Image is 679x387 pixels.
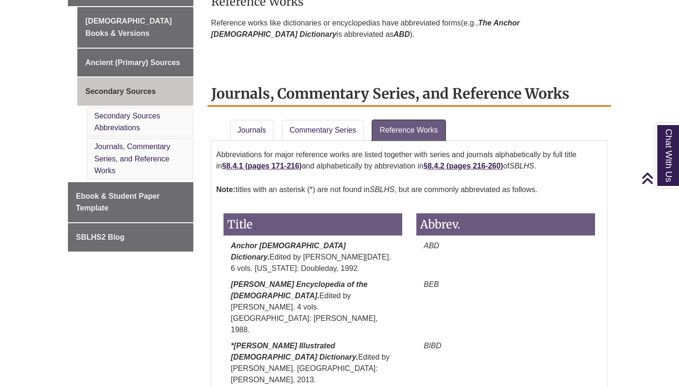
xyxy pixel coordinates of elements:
[423,162,503,170] a: §8.4.2 (pages 216-260)
[370,185,394,193] em: SBLHS
[207,82,612,107] h2: Journals, Commentary Series, and Reference Works
[337,30,410,38] span: is abbreviated as
[282,120,364,141] a: Commentary Series
[424,242,439,250] em: ABD
[461,19,478,27] span: (e.g.,
[77,7,193,47] a: [DEMOGRAPHIC_DATA] Books & Versions
[77,49,193,77] a: Ancient (Primary) Sources
[224,340,402,386] p: Edited by [PERSON_NAME]. [GEOGRAPHIC_DATA]: [PERSON_NAME], 2013.
[224,240,402,274] p: Edited by [PERSON_NAME][DATE]. 6 vols. [US_STATE]: Doubleday, 1992.
[416,213,595,236] h3: Abbrev.
[224,213,402,236] h3: Title
[231,280,368,300] em: [PERSON_NAME] Encyclopedia of the [DEMOGRAPHIC_DATA].
[641,172,677,185] a: Back to Top
[372,120,445,141] a: Reference Works
[211,14,608,44] p: Reference works like dictionaries or encyclopedias have abbreviated forms
[76,233,124,241] span: SBLHS2 Blog
[77,77,193,106] a: Secondary Sources
[76,192,160,212] span: Ebook & Student Paper Template
[509,162,534,170] em: SBLHS
[222,162,302,170] a: §8.4.1 (pages 171-216)
[424,280,439,288] em: BEB
[394,30,410,38] i: ABD
[231,342,358,361] em: *[PERSON_NAME] Illustrated [DEMOGRAPHIC_DATA] Dictionary.
[68,223,193,252] a: SBLHS2 Blog
[216,180,603,199] p: titles with an asterisk (*) are not found in , but are commonly abbreviated as follows.
[94,112,160,132] a: Secondary Sources Abbreviations
[216,185,236,193] strong: Note:
[410,30,414,38] span: ).
[94,143,170,175] a: Journals, Commentary Series, and Reference Works
[230,120,273,141] a: Journals
[216,145,603,176] p: Abbreviations for major reference works are listed together with series and journals alphabetical...
[68,182,193,222] a: Ebook & Student Paper Template
[231,242,346,261] em: Anchor [DEMOGRAPHIC_DATA] Dictionary.
[424,342,441,350] em: BIBD
[224,279,402,336] p: Edited by [PERSON_NAME]. 4 vols. [GEOGRAPHIC_DATA]: [PERSON_NAME], 1988.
